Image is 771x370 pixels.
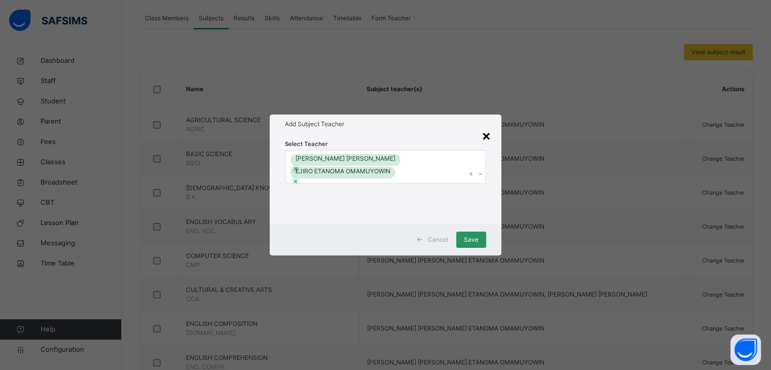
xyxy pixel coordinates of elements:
span: Save [464,235,479,244]
div: × [482,125,491,146]
span: Select Teacher [285,140,328,149]
div: EJIRO ETANOMA OMAMUYOWIN [290,167,395,176]
h1: Add Subject Teacher [285,120,486,129]
div: [PERSON_NAME] [PERSON_NAME] [290,154,400,163]
span: Cancel [428,235,448,244]
button: Open asap [730,335,761,365]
